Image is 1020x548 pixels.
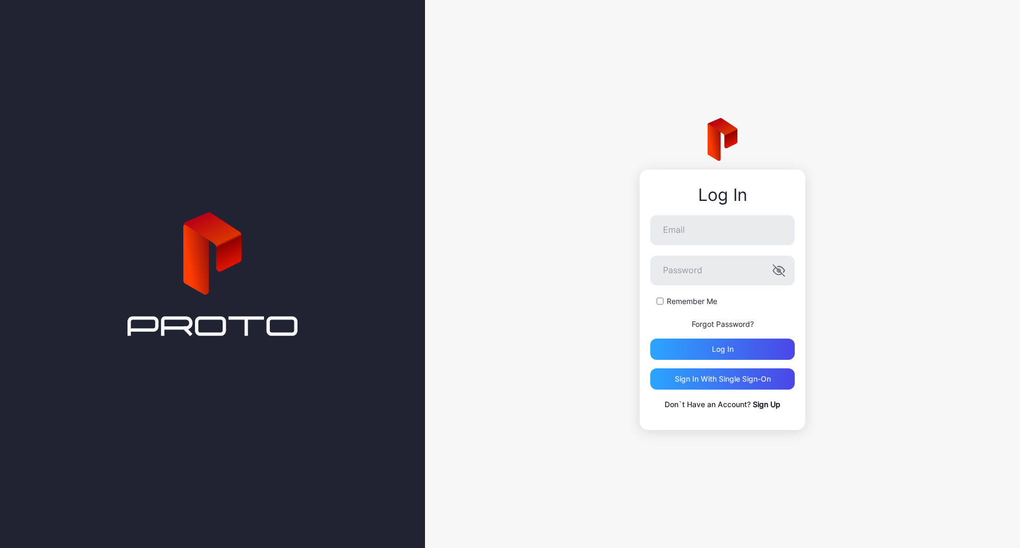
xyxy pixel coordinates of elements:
[712,345,734,353] div: Log in
[753,400,780,409] a: Sign Up
[650,215,795,245] input: Email
[667,296,717,307] label: Remember Me
[650,339,795,360] button: Log in
[650,398,795,411] p: Don`t Have an Account?
[650,256,795,285] input: Password
[650,368,795,390] button: Sign in With Single Sign-On
[692,319,754,328] a: Forgot Password?
[675,375,771,383] div: Sign in With Single Sign-On
[650,186,795,205] div: Log In
[772,264,785,277] button: Password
